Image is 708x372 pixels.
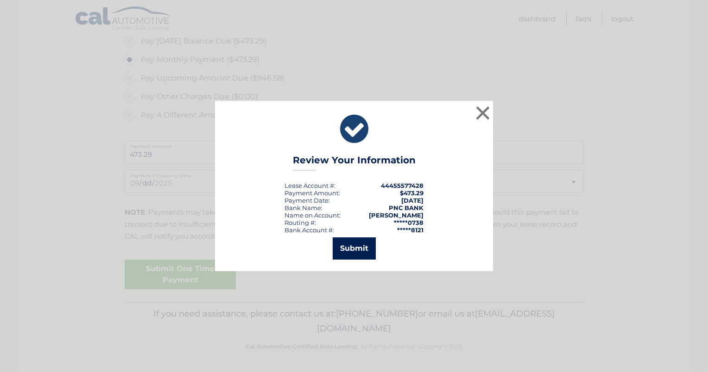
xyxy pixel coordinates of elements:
div: : [284,197,330,204]
div: Lease Account #: [284,182,335,189]
div: Payment Amount: [284,189,340,197]
span: $473.29 [400,189,424,197]
strong: PNC BANK [389,204,424,211]
h3: Review Your Information [293,155,416,171]
div: Bank Account #: [284,226,334,234]
button: Submit [333,237,376,260]
span: Payment Date [284,197,329,204]
strong: [PERSON_NAME] [369,211,424,219]
button: × [474,104,492,122]
strong: 44455577428 [381,182,424,189]
div: Routing #: [284,219,316,226]
div: Name on Account: [284,211,341,219]
div: Bank Name: [284,204,322,211]
span: [DATE] [401,197,424,204]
